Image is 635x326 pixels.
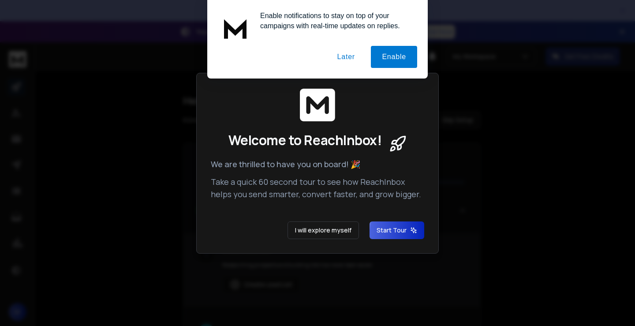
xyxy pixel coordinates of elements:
img: notification icon [218,11,253,46]
p: Take a quick 60 second tour to see how ReachInbox helps you send smarter, convert faster, and gro... [211,176,424,200]
span: Start Tour [377,226,417,235]
button: Start Tour [370,221,424,239]
p: We are thrilled to have you on board! 🎉 [211,158,424,170]
span: Welcome to ReachInbox! [228,132,381,148]
button: I will explore myself [288,221,359,239]
div: Enable notifications to stay on top of your campaigns with real-time updates on replies. [253,11,417,31]
button: Enable [371,46,417,68]
button: Later [326,46,366,68]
